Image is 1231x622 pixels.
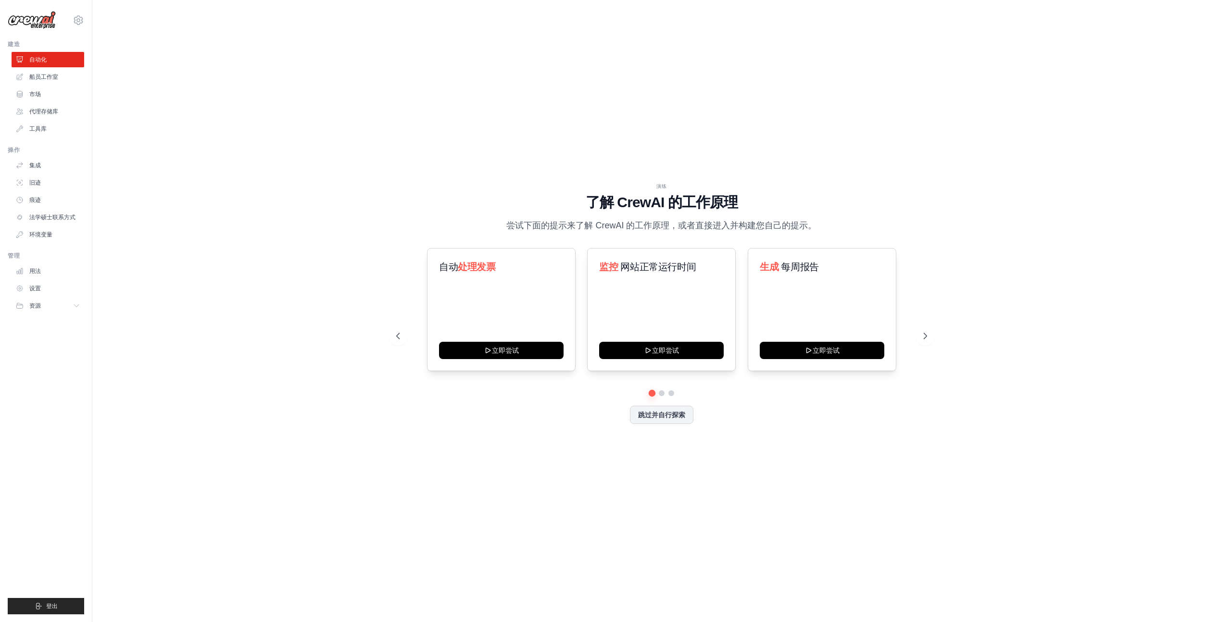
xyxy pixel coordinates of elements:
font: 管理 [8,252,20,259]
font: 处理发票 [458,261,495,272]
font: 每周报告 [781,261,818,272]
button: 资源 [12,298,84,313]
font: 工具库 [29,125,47,132]
font: 设置 [29,285,41,292]
font: 操作 [8,147,20,153]
div: 聊天小组件 [1183,576,1231,622]
font: 立即尝试 [492,347,519,354]
font: 市场 [29,91,41,98]
a: 设置 [12,281,84,296]
iframe: 聊天小工具 [1183,576,1231,622]
a: 自动化 [12,52,84,67]
a: 法学硕士联系方式 [12,210,84,225]
font: 生成 [760,261,779,272]
button: 立即尝试 [599,342,724,359]
a: 痕迹 [12,192,84,208]
font: 集成 [29,162,41,169]
font: 跳过并自行探索 [638,411,685,419]
font: 了解 CrewAI 的工作原理 [586,194,738,210]
font: 立即尝试 [812,347,839,354]
font: 自动化 [29,56,47,63]
font: 立即尝试 [652,347,679,354]
a: 船员工作室 [12,69,84,85]
font: 自动 [439,261,458,272]
font: 网站正常运行时间 [621,261,696,272]
font: 代理存储库 [29,108,58,115]
button: 立即尝试 [760,342,884,359]
a: 环境变量 [12,227,84,242]
a: 工具库 [12,121,84,137]
font: 监控 [599,261,618,272]
font: 旧迹 [29,179,41,186]
a: 旧迹 [12,175,84,190]
button: 登出 [8,598,84,614]
font: 环境变量 [29,231,52,238]
a: 代理存储库 [12,104,84,119]
img: 标识 [8,11,56,29]
font: 痕迹 [29,197,41,203]
font: 用法 [29,268,41,274]
font: 登出 [46,603,58,610]
font: 演练 [656,184,667,189]
a: 用法 [12,263,84,279]
button: 跳过并自行探索 [630,406,693,424]
font: 资源 [29,302,41,309]
button: 立即尝试 [439,342,564,359]
font: 法学硕士联系方式 [29,214,75,221]
a: 市场 [12,87,84,102]
font: 船员工作室 [29,74,58,80]
font: 尝试下面的提示来了解 CrewAI 的工作原理，或者直接进入并构建您自己的提示。 [506,221,816,230]
a: 集成 [12,158,84,173]
font: 建造 [8,41,20,48]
